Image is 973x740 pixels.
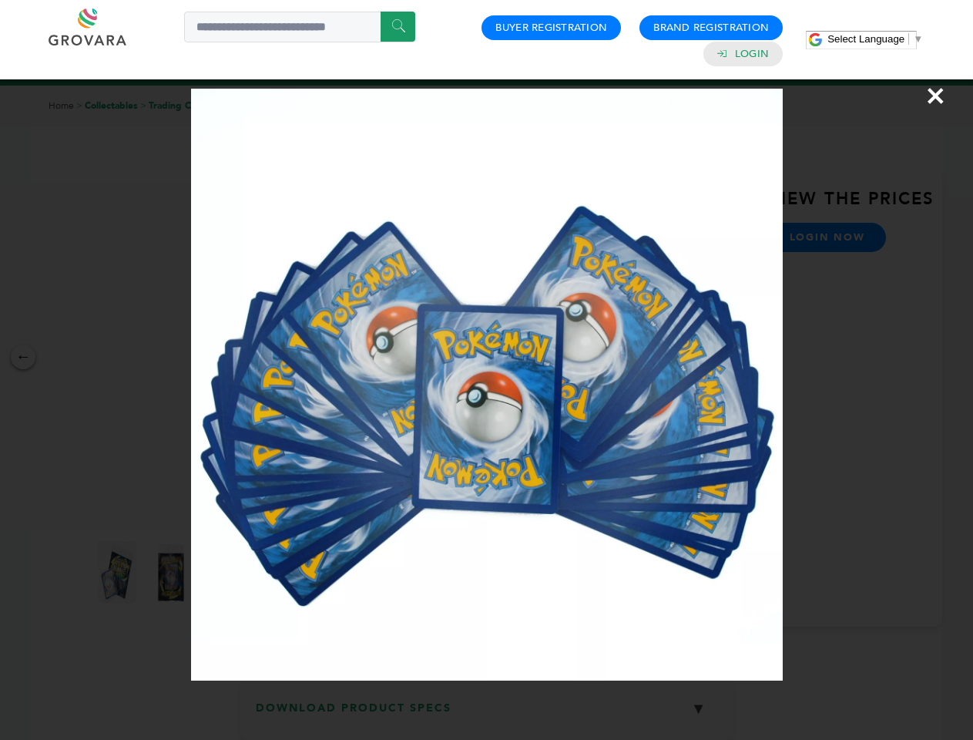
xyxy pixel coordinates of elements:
[913,33,923,45] span: ▼
[495,21,607,35] a: Buyer Registration
[184,12,415,42] input: Search a product or brand...
[827,33,904,45] span: Select Language
[827,33,923,45] a: Select Language​
[735,47,769,61] a: Login
[925,74,946,117] span: ×
[191,89,783,681] img: Image Preview
[908,33,909,45] span: ​
[653,21,769,35] a: Brand Registration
